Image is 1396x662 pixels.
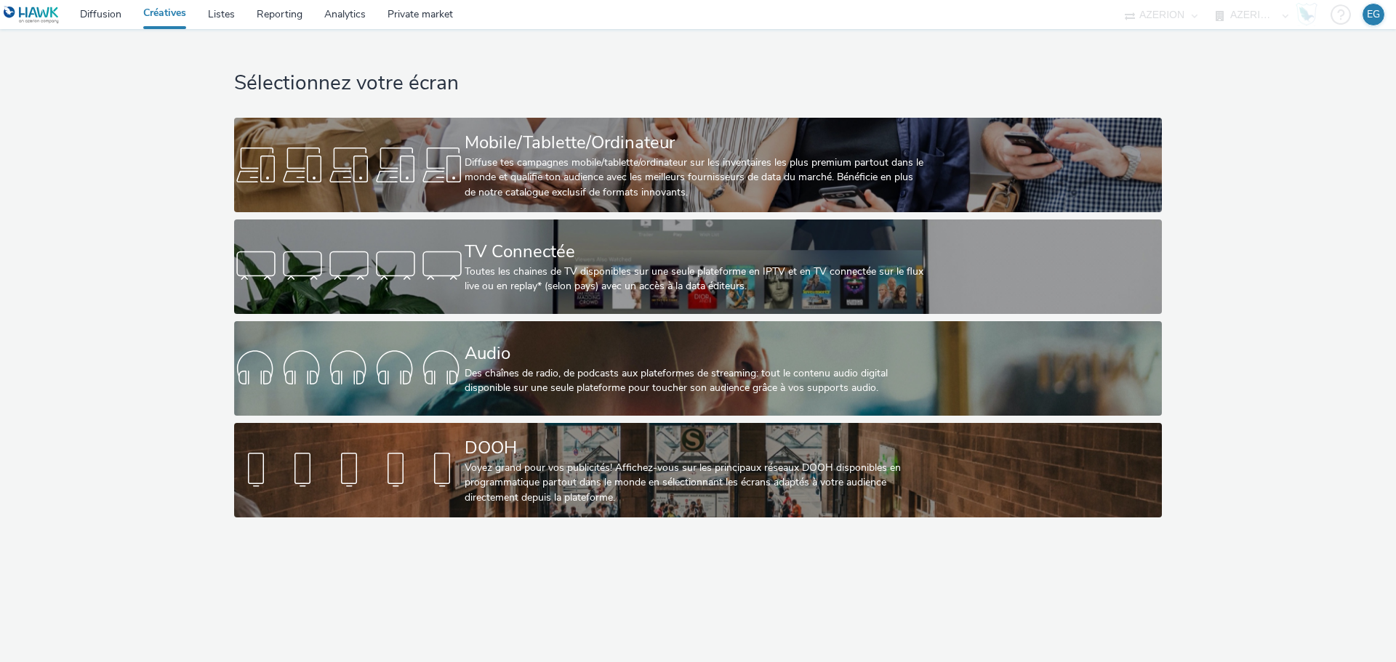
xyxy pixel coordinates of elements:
[1296,3,1317,26] img: Hawk Academy
[465,156,926,200] div: Diffuse tes campagnes mobile/tablette/ordinateur sur les inventaires les plus premium partout dan...
[465,461,926,505] div: Voyez grand pour vos publicités! Affichez-vous sur les principaux réseaux DOOH disponibles en pro...
[465,341,926,366] div: Audio
[234,70,1161,97] h1: Sélectionnez votre écran
[465,265,926,294] div: Toutes les chaines de TV disponibles sur une seule plateforme en IPTV et en TV connectée sur le f...
[234,423,1161,517] a: DOOHVoyez grand pour vos publicités! Affichez-vous sur les principaux réseaux DOOH disponibles en...
[465,435,926,461] div: DOOH
[465,239,926,265] div: TV Connectée
[465,366,926,396] div: Des chaînes de radio, de podcasts aux plateformes de streaming: tout le contenu audio digital dis...
[4,6,60,24] img: undefined Logo
[1367,4,1380,25] div: EG
[234,118,1161,212] a: Mobile/Tablette/OrdinateurDiffuse tes campagnes mobile/tablette/ordinateur sur les inventaires le...
[234,321,1161,416] a: AudioDes chaînes de radio, de podcasts aux plateformes de streaming: tout le contenu audio digita...
[234,219,1161,314] a: TV ConnectéeToutes les chaines de TV disponibles sur une seule plateforme en IPTV et en TV connec...
[465,130,926,156] div: Mobile/Tablette/Ordinateur
[1296,3,1323,26] a: Hawk Academy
